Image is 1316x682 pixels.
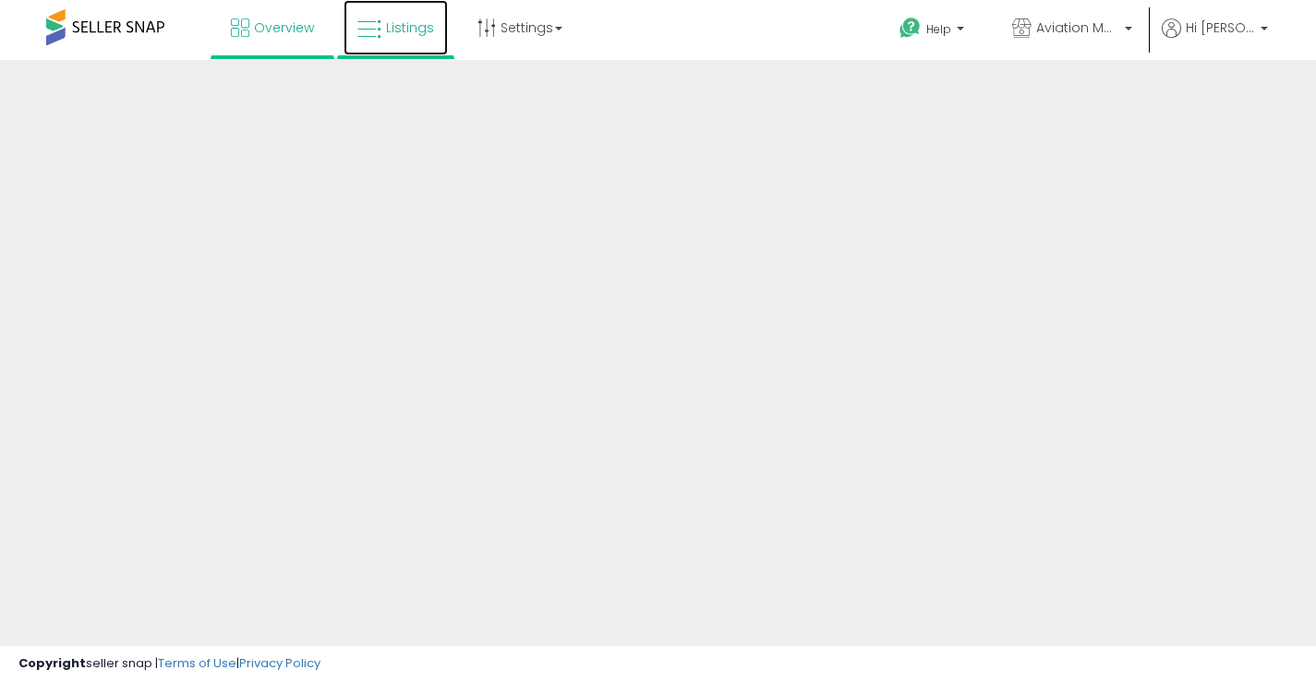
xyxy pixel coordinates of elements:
span: Help [926,21,951,37]
a: Help [885,3,983,60]
span: Aviation MarketPlace [1036,18,1119,37]
span: Listings [386,18,434,37]
strong: Copyright [18,654,86,672]
div: seller snap | | [18,655,320,673]
span: Hi [PERSON_NAME] [1186,18,1255,37]
a: Privacy Policy [239,654,320,672]
a: Terms of Use [158,654,236,672]
i: Get Help [899,17,922,40]
span: Overview [254,18,314,37]
a: Hi [PERSON_NAME] [1162,18,1268,60]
